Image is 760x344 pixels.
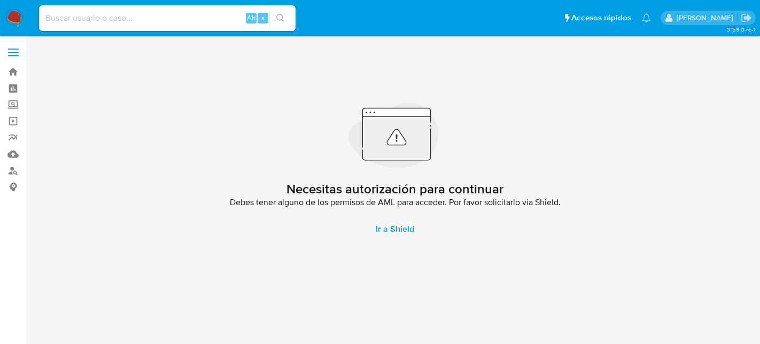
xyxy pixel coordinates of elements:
span: Accesos rápidos [571,12,631,24]
a: Ir a Shield [363,216,427,242]
input: Buscar usuario o caso... [39,11,296,25]
h2: Necesitas autorización para continuar [286,181,503,197]
p: belen.palamara@mercadolibre.com [677,13,737,23]
span: Alt [247,13,255,23]
button: search-icon [269,11,291,26]
span: Ir a Shield [376,216,414,242]
span: s [261,13,265,23]
a: Salir [741,12,752,24]
a: Notificaciones [642,13,651,22]
span: Debes tener alguno de los permisos de AML para acceder. Por favor solicitarlo via Shield. [230,197,561,208]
